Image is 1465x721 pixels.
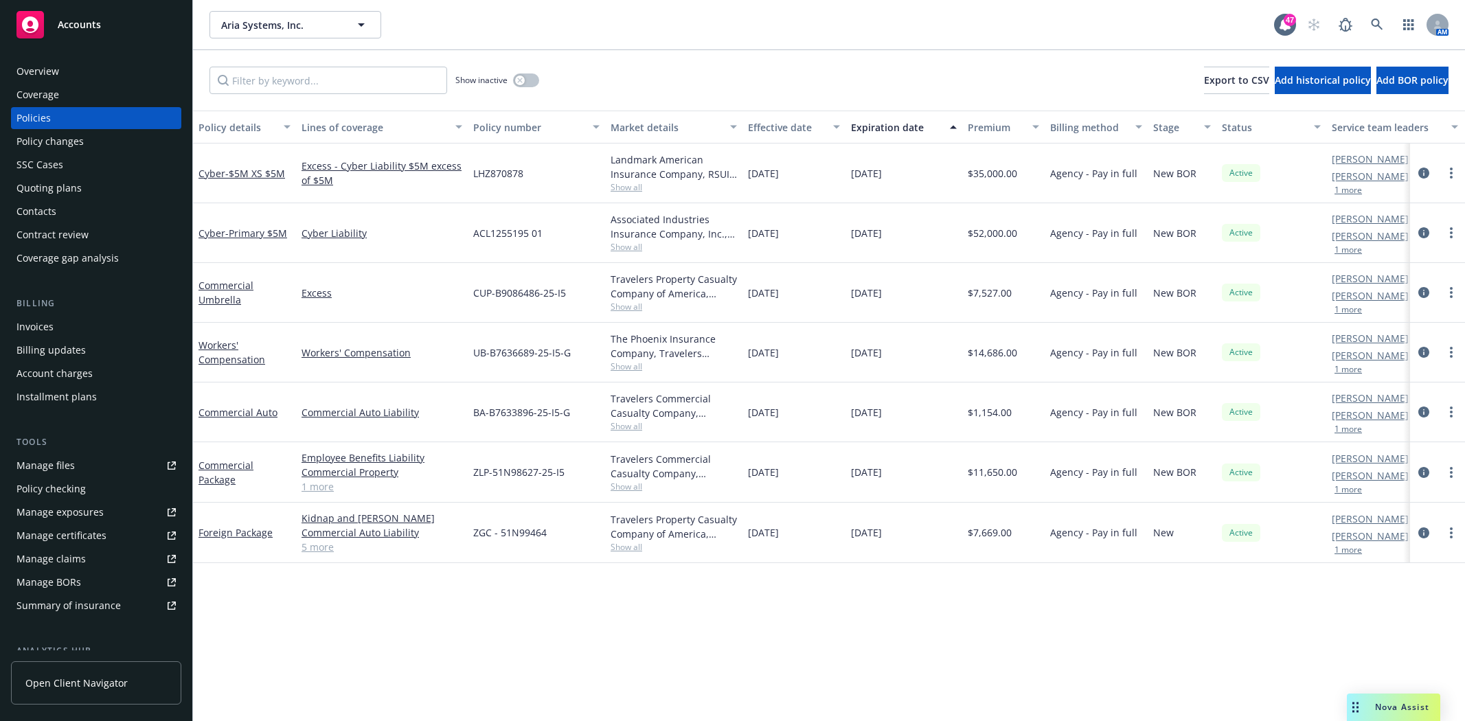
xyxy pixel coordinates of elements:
button: Billing method [1045,111,1148,144]
div: Invoices [16,316,54,338]
span: Agency - Pay in full [1050,166,1137,181]
button: Export to CSV [1204,67,1269,94]
span: Active [1227,406,1255,418]
a: Accounts [11,5,181,44]
div: Installment plans [16,386,97,408]
a: Report a Bug [1332,11,1359,38]
span: [DATE] [748,286,779,300]
span: ZGC - 51N99464 [473,525,547,540]
a: [PERSON_NAME] [1332,451,1409,466]
a: Start snowing [1300,11,1328,38]
a: Excess - Cyber Liability $5M excess of $5M [302,159,462,187]
span: $7,669.00 [968,525,1012,540]
span: Show all [611,241,737,253]
span: CUP-B9086486-25-I5 [473,286,566,300]
a: Policies [11,107,181,129]
span: [DATE] [748,345,779,360]
div: Billing [11,297,181,310]
a: Manage certificates [11,525,181,547]
a: circleInformation [1416,284,1432,301]
span: [DATE] [851,345,882,360]
div: Landmark American Insurance Company, RSUI Group, RT Specialty Insurance Services, LLC (RSG Specia... [611,152,737,181]
a: SSC Cases [11,154,181,176]
span: Show inactive [455,74,508,86]
a: Contract review [11,224,181,246]
a: Commercial Auto Liability [302,525,462,540]
span: New BOR [1153,226,1196,240]
span: Aria Systems, Inc. [221,18,340,32]
span: Active [1227,527,1255,539]
a: Manage claims [11,548,181,570]
button: Add BOR policy [1376,67,1449,94]
span: [DATE] [748,525,779,540]
a: [PERSON_NAME] [1332,271,1409,286]
button: Nova Assist [1347,694,1440,721]
span: New BOR [1153,405,1196,420]
div: Travelers Property Casualty Company of America, Travelers Insurance [611,272,737,301]
a: [PERSON_NAME] [1332,288,1409,303]
div: Summary of insurance [16,595,121,617]
span: Accounts [58,19,101,30]
a: [PERSON_NAME] [1332,152,1409,166]
span: Add historical policy [1275,73,1371,87]
span: - $5M XS $5M [225,167,285,180]
span: Active [1227,227,1255,239]
span: ZLP-51N98627-25-I5 [473,465,565,479]
span: $14,686.00 [968,345,1017,360]
span: - Primary $5M [225,227,287,240]
span: Show all [611,420,737,432]
div: Premium [968,120,1024,135]
a: [PERSON_NAME] [1332,169,1409,183]
span: $7,527.00 [968,286,1012,300]
a: Commercial Umbrella [198,279,253,306]
span: $52,000.00 [968,226,1017,240]
button: Add historical policy [1275,67,1371,94]
button: 1 more [1335,546,1362,554]
a: Manage exposures [11,501,181,523]
a: Commercial Auto [198,406,277,419]
span: New BOR [1153,286,1196,300]
a: [PERSON_NAME] [1332,211,1409,226]
span: Active [1227,466,1255,479]
span: [DATE] [851,286,882,300]
span: Export to CSV [1204,73,1269,87]
div: Manage certificates [16,525,106,547]
a: [PERSON_NAME] [1332,391,1409,405]
span: Agency - Pay in full [1050,226,1137,240]
a: Manage BORs [11,571,181,593]
div: Lines of coverage [302,120,447,135]
div: Expiration date [851,120,942,135]
button: Policy number [468,111,605,144]
span: Active [1227,346,1255,358]
div: Coverage [16,84,59,106]
a: Workers' Compensation [198,339,265,366]
button: Stage [1148,111,1216,144]
div: Associated Industries Insurance Company, Inc., AmTrust Financial Services, RT Specialty Insurance... [611,212,737,241]
a: more [1443,284,1460,301]
a: 1 more [302,479,462,494]
button: 1 more [1335,246,1362,254]
button: Lines of coverage [296,111,468,144]
a: [PERSON_NAME] [1332,468,1409,483]
span: Agency - Pay in full [1050,286,1137,300]
a: Workers' Compensation [302,345,462,360]
span: [DATE] [748,465,779,479]
div: Stage [1153,120,1196,135]
span: ACL1255195 01 [473,226,543,240]
span: [DATE] [851,525,882,540]
div: Manage claims [16,548,86,570]
div: Travelers Property Casualty Company of America, Travelers Insurance [611,512,737,541]
button: 1 more [1335,425,1362,433]
span: $35,000.00 [968,166,1017,181]
div: Account charges [16,363,93,385]
div: Manage files [16,455,75,477]
span: Show all [611,481,737,492]
div: Tools [11,435,181,449]
span: New BOR [1153,345,1196,360]
span: Agency - Pay in full [1050,525,1137,540]
span: Open Client Navigator [25,676,128,690]
button: Policy details [193,111,296,144]
span: New BOR [1153,465,1196,479]
a: Kidnap and [PERSON_NAME] [302,511,462,525]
